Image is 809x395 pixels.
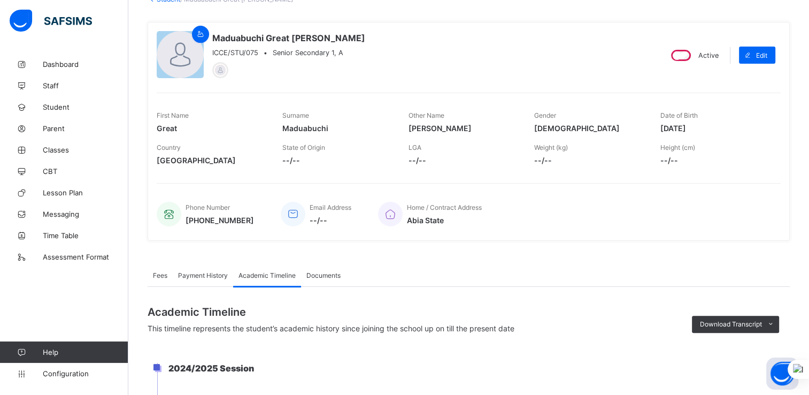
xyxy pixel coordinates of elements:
[157,111,189,119] span: First Name
[153,271,167,279] span: Fees
[306,271,341,279] span: Documents
[43,60,128,69] span: Dashboard
[43,103,128,111] span: Student
[157,156,266,165] span: [GEOGRAPHIC_DATA]
[10,10,92,32] img: safsims
[282,124,392,133] span: Maduabuchi
[43,124,128,133] span: Parent
[310,216,351,225] span: --/--
[186,203,230,211] span: Phone Number
[212,49,258,57] span: ICCE/STU/075
[43,188,128,197] span: Lesson Plan
[168,363,254,374] span: 2024/2025 Session
[534,124,644,133] span: [DEMOGRAPHIC_DATA]
[756,51,767,59] span: Edit
[534,156,644,165] span: --/--
[407,216,482,225] span: Abia State
[660,111,698,119] span: Date of Birth
[534,111,556,119] span: Gender
[282,111,309,119] span: Surname
[178,271,228,279] span: Payment History
[282,156,392,165] span: --/--
[148,324,514,333] span: This timeline represents the student’s academic history since joining the school up on till the p...
[766,358,798,390] button: Open asap
[148,306,687,318] span: Academic Timeline
[660,143,695,151] span: Height (cm)
[409,124,518,133] span: [PERSON_NAME]
[157,124,266,133] span: Great
[186,216,254,225] span: [PHONE_NUMBER]
[43,369,128,378] span: Configuration
[660,156,770,165] span: --/--
[212,33,365,43] span: Maduabuchi Great [PERSON_NAME]
[407,203,482,211] span: Home / Contract Address
[534,143,568,151] span: Weight (kg)
[698,51,719,59] span: Active
[273,49,343,57] span: Senior Secondary 1, A
[43,231,128,240] span: Time Table
[43,253,128,261] span: Assessment Format
[43,210,128,218] span: Messaging
[43,348,128,356] span: Help
[43,81,128,90] span: Staff
[212,49,365,57] div: •
[157,143,181,151] span: Country
[700,320,762,328] span: Download Transcript
[409,143,421,151] span: LGA
[43,146,128,154] span: Classes
[310,203,351,211] span: Email Address
[282,143,325,151] span: State of Origin
[409,156,518,165] span: --/--
[409,111,444,119] span: Other Name
[660,124,770,133] span: [DATE]
[43,167,128,176] span: CBT
[238,271,296,279] span: Academic Timeline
